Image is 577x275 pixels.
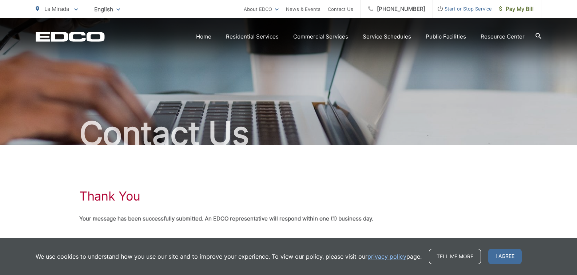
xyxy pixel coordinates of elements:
a: privacy policy [367,252,406,261]
p: We use cookies to understand how you use our site and to improve your experience. To view our pol... [36,252,422,261]
a: Residential Services [226,32,279,41]
a: Public Facilities [426,32,466,41]
h2: Contact Us [36,116,541,152]
a: Commercial Services [293,32,348,41]
a: Resource Center [481,32,525,41]
a: Home [196,32,211,41]
a: Contact Us [328,5,353,13]
h1: Thank You [79,189,140,203]
a: Tell me more [429,249,481,264]
span: English [89,3,126,16]
a: About EDCO [244,5,279,13]
a: News & Events [286,5,321,13]
span: Pay My Bill [499,5,534,13]
a: EDCD logo. Return to the homepage. [36,32,105,42]
strong: Your message has been successfully submitted. An EDCO representative will respond within one (1) ... [79,215,373,222]
a: Service Schedules [363,32,411,41]
span: I agree [488,249,522,264]
span: La Mirada [44,5,69,12]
